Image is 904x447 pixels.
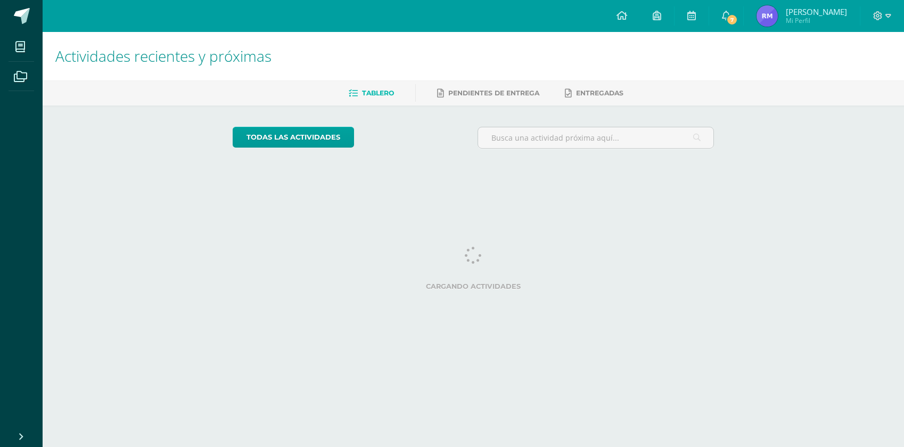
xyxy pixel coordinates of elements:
input: Busca una actividad próxima aquí... [478,127,714,148]
span: [PERSON_NAME] [786,6,847,17]
span: Tablero [362,89,394,97]
label: Cargando actividades [233,282,714,290]
a: Entregadas [565,85,623,102]
span: Mi Perfil [786,16,847,25]
a: Pendientes de entrega [437,85,539,102]
span: 7 [726,14,738,26]
a: Tablero [349,85,394,102]
span: Entregadas [576,89,623,97]
img: e5228948b5b44bac6346f8a16405ae19.png [757,5,778,27]
a: todas las Actividades [233,127,354,148]
span: Pendientes de entrega [448,89,539,97]
span: Actividades recientes y próximas [55,46,272,66]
